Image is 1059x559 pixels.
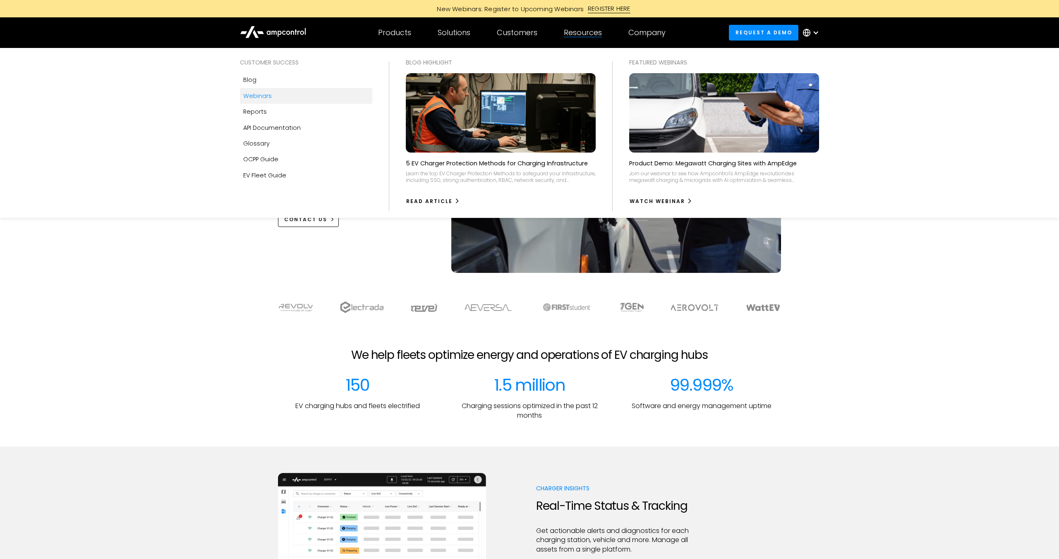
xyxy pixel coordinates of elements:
div: 99.999% [670,375,733,395]
div: OCPP Guide [243,155,278,164]
div: 1.5 million [494,375,565,395]
a: OCPP Guide [240,151,372,167]
a: Request a demo [729,25,798,40]
div: 150 [345,375,369,395]
div: Join our webinar to see how Ampcontrol's AmpEdge revolutionizes megawatt charging & microgrids wi... [629,170,819,183]
h2: We help fleets optimize energy and operations of EV charging hubs [351,348,708,362]
a: Read Article [406,195,460,208]
div: Reports [243,107,267,116]
img: WattEV logo [746,304,781,311]
div: Webinars [243,91,272,100]
img: electrada logo [340,301,383,313]
div: Resources [564,28,602,37]
a: Blog [240,72,372,88]
a: Webinars [240,88,372,104]
img: Aerovolt Logo [670,304,719,311]
div: REGISTER HERE [588,4,630,13]
a: Glossary [240,136,372,151]
div: New Webinars: Register to Upcoming Webinars [429,5,588,13]
div: EV Fleet Guide [243,171,286,180]
div: Blog Highlight [406,58,596,67]
div: Solutions [438,28,470,37]
div: Blog [243,75,256,84]
p: EV charging hubs and fleets electrified [295,401,420,411]
p: Charger Insights [536,484,695,492]
div: Company [628,28,666,37]
p: 5 EV Charger Protection Methods for Charging Infrastructure [406,159,588,167]
div: Products [378,28,411,37]
a: Reports [240,104,372,119]
p: Charging sessions optimized in the past 12 months [450,401,609,420]
div: Customers [497,28,537,37]
div: Read Article [406,198,453,205]
p: Software and energy management uptime [632,401,771,411]
div: CONTACT US [284,216,327,223]
a: watch webinar [629,195,692,208]
p: Get actionable alerts and diagnostics for each charging station, vehicle and more. Manage all ass... [536,526,695,554]
h2: Real-Time Status & Tracking [536,499,695,513]
a: EV Fleet Guide [240,167,372,183]
div: Customer success [240,58,372,67]
a: CONTACT US [278,212,339,227]
div: Featured webinars [629,58,819,67]
div: API Documentation [243,123,301,132]
div: watch webinar [630,198,685,205]
p: Product Demo: Megawatt Charging Sites with AmpEdge [629,159,797,167]
div: Learn the top EV Charger Protection Methods to safeguard your infrastructure, including SSO, stro... [406,170,596,183]
a: New Webinars: Register to Upcoming WebinarsREGISTER HERE [343,4,716,13]
a: API Documentation [240,120,372,136]
div: Glossary [243,139,270,148]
